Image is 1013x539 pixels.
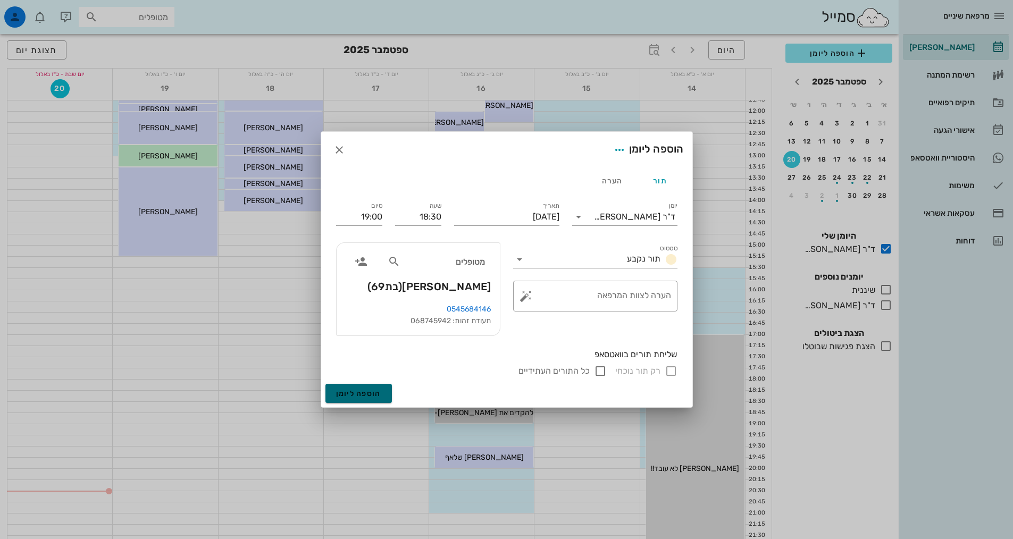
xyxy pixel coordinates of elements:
[367,278,491,295] span: [PERSON_NAME]
[636,168,684,193] div: תור
[513,251,677,268] div: סטטוסתור נקבע
[325,384,392,403] button: הוספה ליומן
[371,202,382,210] label: סיום
[367,280,403,293] span: (בת )
[371,280,385,293] span: 69
[345,315,491,327] div: תעודת זהות: 068745942
[518,366,590,376] label: כל התורים העתידיים
[610,140,684,159] div: הוספה ליומן
[668,202,677,210] label: יומן
[588,168,636,193] div: הערה
[660,245,677,252] label: סטטוס
[572,208,677,225] div: יומןד"ר [PERSON_NAME]
[429,202,441,210] label: שעה
[627,254,660,264] span: תור נקבע
[447,305,491,314] a: 0545684146
[542,202,559,210] label: תאריך
[594,212,675,222] div: ד"ר [PERSON_NAME]
[336,349,677,360] div: שליחת תורים בוואטסאפ
[336,389,381,398] span: הוספה ליומן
